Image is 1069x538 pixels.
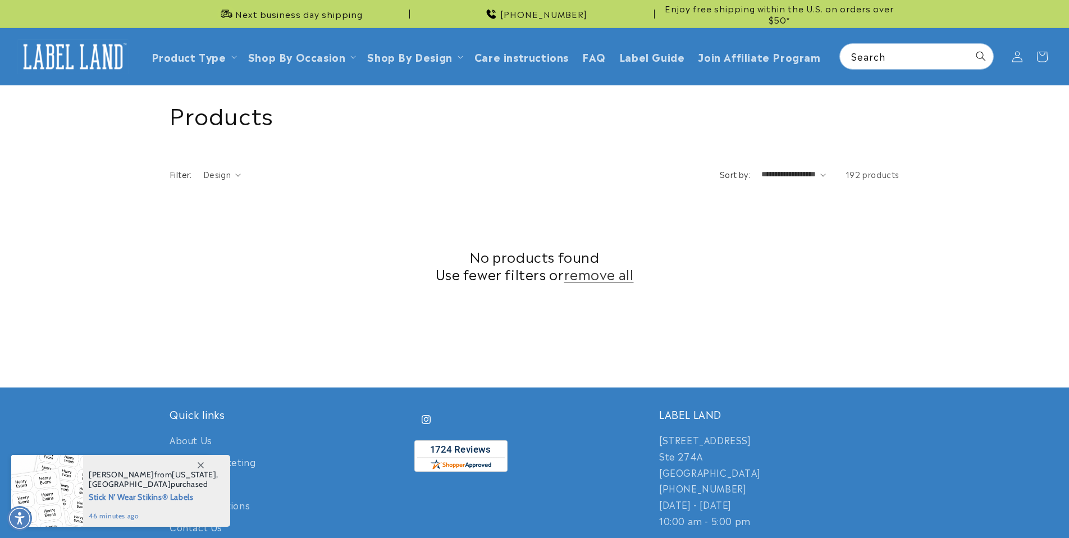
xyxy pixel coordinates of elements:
span: Join Affiliate Program [698,50,820,63]
a: remove all [564,265,634,282]
a: Join Affiliate Program [691,43,827,70]
span: [GEOGRAPHIC_DATA] [89,479,171,489]
span: Label Guide [619,50,685,63]
h2: Filter: [170,168,192,180]
p: [STREET_ADDRESS] Ste 274A [GEOGRAPHIC_DATA] [PHONE_NUMBER] [DATE] - [DATE] 10:00 am - 5:00 pm [659,432,899,529]
div: Accessibility Menu [7,506,32,531]
span: from , purchased [89,470,218,489]
span: Shop By Occasion [248,50,346,63]
span: [US_STATE] [172,469,216,480]
span: [PERSON_NAME] [89,469,154,480]
summary: Product Type [145,43,241,70]
h2: Quick links [170,408,410,421]
span: Next business day shipping [235,8,363,20]
span: Enjoy free shipping within the U.S. on orders over $50* [659,3,899,25]
label: Sort by: [720,168,750,180]
img: Customer Reviews [414,440,508,472]
h1: Products [170,99,899,129]
a: Product Type [152,49,226,64]
a: Affiliate Marketing [170,451,255,473]
summary: Design (0 selected) [203,168,241,180]
a: Label Guide [613,43,692,70]
summary: Shop By Design [360,43,467,70]
a: Contact Us [170,516,222,538]
h2: No products found Use fewer filters or [170,248,899,282]
a: Shop By Design [367,49,452,64]
img: Label Land [17,39,129,74]
a: Label Land [13,35,134,78]
button: Search [969,44,993,69]
span: Care instructions [474,50,569,63]
a: FAQ [575,43,613,70]
span: [PHONE_NUMBER] [500,8,587,20]
span: Stick N' Wear Stikins® Labels [89,489,218,503]
span: 192 products [846,168,899,180]
span: 46 minutes ago [89,511,218,521]
span: FAQ [582,50,606,63]
a: Care instructions [468,43,575,70]
iframe: Gorgias live chat messenger [957,490,1058,527]
summary: Shop By Occasion [241,43,361,70]
span: Design [203,168,231,180]
a: About Us [170,432,212,451]
h2: LABEL LAND [659,408,899,421]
